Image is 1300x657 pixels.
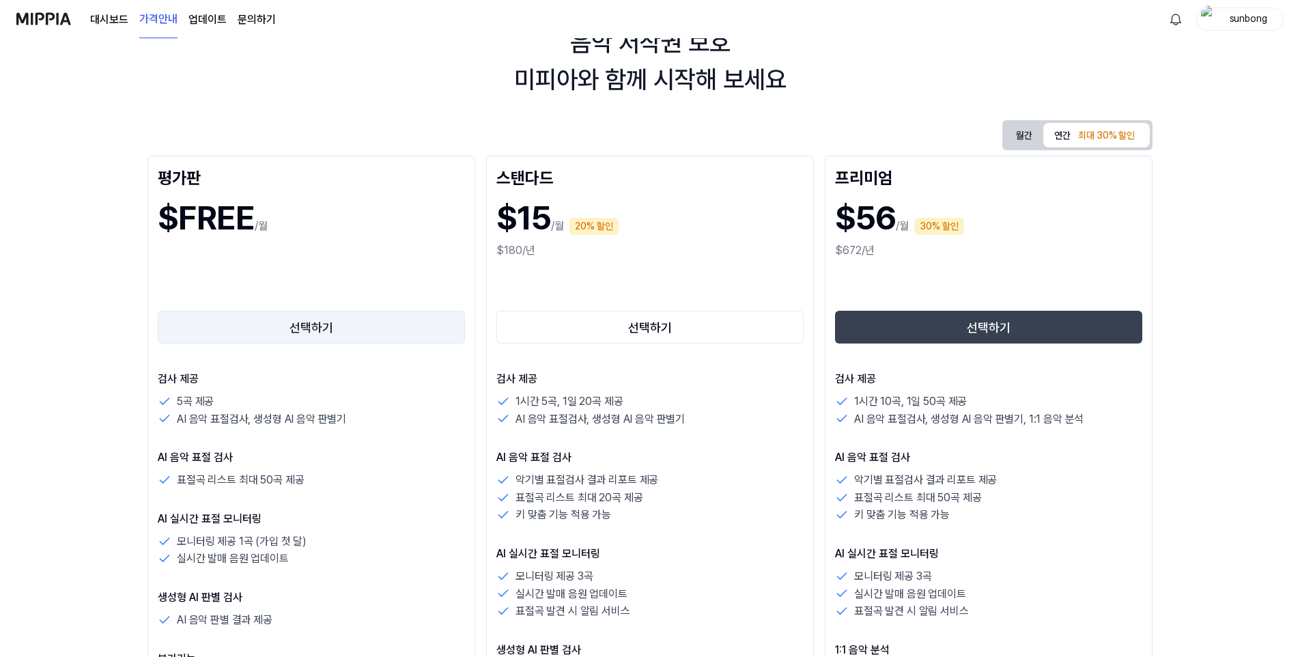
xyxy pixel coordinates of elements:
[515,602,630,620] p: 표절곡 발견 시 알림 서비스
[177,471,304,489] p: 표절곡 리스트 최대 50곡 제공
[496,308,804,346] a: 선택하기
[496,242,804,259] div: $180/년
[835,193,896,242] h1: $56
[158,371,465,387] p: 검사 제공
[515,506,611,524] p: 키 맞춤 기능 적용 가능
[1168,11,1184,27] img: 알림
[496,166,804,188] div: 스탠다드
[177,393,214,410] p: 5곡 제공
[496,371,804,387] p: 검사 제공
[139,1,178,38] a: 가격안내
[854,602,969,620] p: 표절곡 발견 시 알림 서비스
[177,550,289,568] p: 실시간 발매 음원 업데이트
[854,471,997,489] p: 악기별 표절검사 결과 리포트 제공
[515,489,642,507] p: 표절곡 리스트 최대 20곡 제공
[854,568,931,585] p: 모니터링 제공 3곡
[1196,8,1284,31] button: profilesunbong
[854,506,950,524] p: 키 맞춤 기능 적용 가능
[255,218,268,234] p: /월
[158,193,255,242] h1: $FREE
[914,218,964,235] div: 30% 할인
[835,242,1142,259] div: $672/년
[1005,123,1043,148] button: 월간
[158,449,465,466] p: AI 음악 표절 검사
[854,585,966,603] p: 실시간 발매 음원 업데이트
[854,410,1084,428] p: AI 음악 표절검사, 생성형 AI 음악 판별기, 1:1 음악 분석
[896,218,909,234] p: /월
[238,12,276,28] a: 문의하기
[158,166,465,188] div: 평가판
[1074,126,1139,146] div: 최대 30% 할인
[158,511,465,527] p: AI 실시간 표절 모니터링
[177,410,346,428] p: AI 음악 표절검사, 생성형 AI 음악 판별기
[188,12,227,28] a: 업데이트
[158,311,465,344] button: 선택하기
[515,393,623,410] p: 1시간 5곡, 1일 20곡 제공
[496,193,551,242] h1: $15
[158,589,465,606] p: 생성형 AI 판별 검사
[515,585,627,603] p: 실시간 발매 음원 업데이트
[496,311,804,344] button: 선택하기
[835,311,1142,344] button: 선택하기
[835,546,1142,562] p: AI 실시간 표절 모니터링
[515,471,658,489] p: 악기별 표절검사 결과 리포트 제공
[177,533,307,550] p: 모니터링 제공 1곡 (가입 첫 달)
[551,218,564,234] p: /월
[90,12,128,28] a: 대시보드
[496,449,804,466] p: AI 음악 표절 검사
[854,393,967,410] p: 1시간 10곡, 1일 50곡 제공
[1043,123,1150,148] button: 연간
[158,308,465,346] a: 선택하기
[1201,5,1217,33] img: profile
[835,449,1142,466] p: AI 음악 표절 검사
[569,218,619,235] div: 20% 할인
[1221,11,1275,26] div: sunbong
[835,166,1142,188] div: 프리미엄
[177,611,272,629] p: AI 음악 판별 결과 제공
[835,371,1142,387] p: 검사 제공
[515,410,685,428] p: AI 음악 표절검사, 생성형 AI 음악 판별기
[496,546,804,562] p: AI 실시간 표절 모니터링
[515,568,593,585] p: 모니터링 제공 3곡
[854,489,981,507] p: 표절곡 리스트 최대 50곡 제공
[835,308,1142,346] a: 선택하기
